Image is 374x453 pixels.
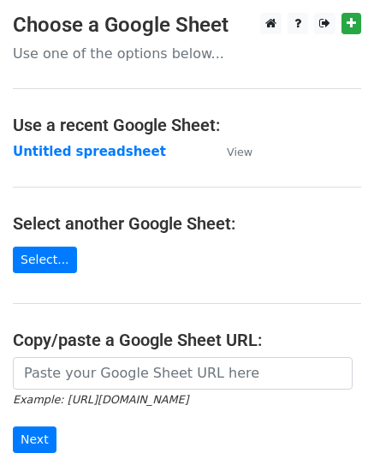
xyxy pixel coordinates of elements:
input: Next [13,426,56,453]
input: Paste your Google Sheet URL here [13,357,353,390]
small: Example: [URL][DOMAIN_NAME] [13,393,188,406]
h3: Choose a Google Sheet [13,13,361,38]
a: View [210,144,252,159]
h4: Use a recent Google Sheet: [13,115,361,135]
small: View [227,146,252,158]
h4: Select another Google Sheet: [13,213,361,234]
h4: Copy/paste a Google Sheet URL: [13,330,361,350]
a: Select... [13,247,77,273]
a: Untitled spreadsheet [13,144,166,159]
p: Use one of the options below... [13,45,361,63]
